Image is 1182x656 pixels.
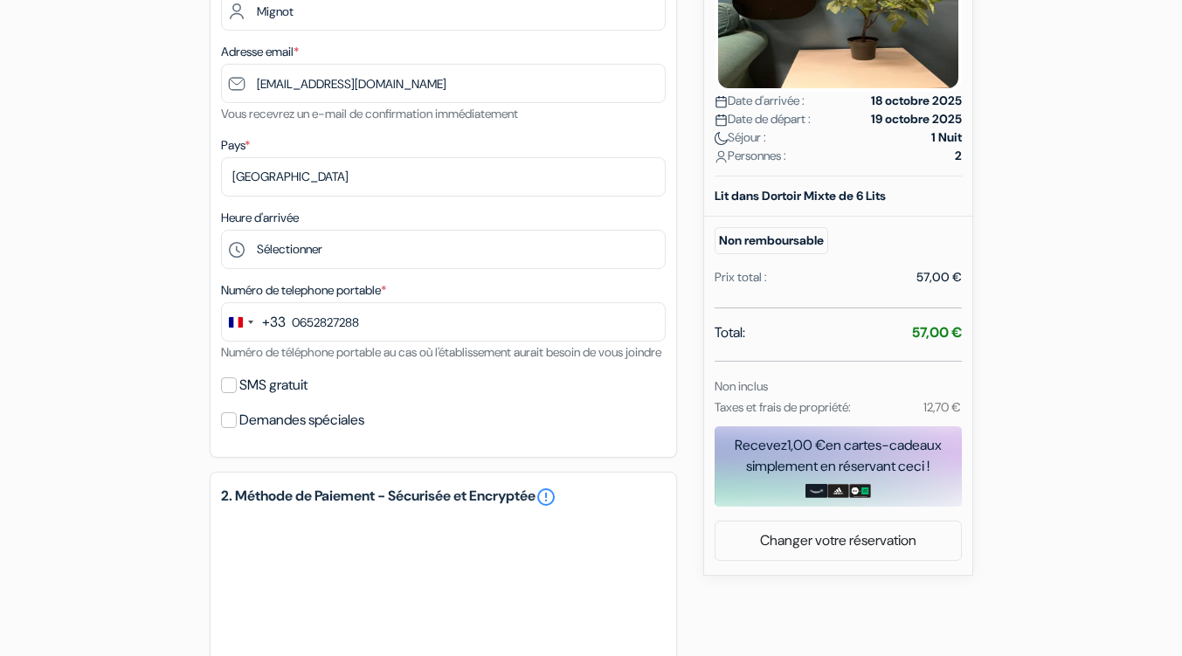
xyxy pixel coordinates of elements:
[715,132,728,145] img: moon.svg
[221,487,666,508] h5: 2. Méthode de Paiement - Sécurisée et Encryptée
[715,399,851,415] small: Taxes et frais de propriété:
[871,92,962,110] strong: 18 octobre 2025
[221,209,299,227] label: Heure d'arrivée
[715,378,768,394] small: Non inclus
[221,136,250,155] label: Pays
[715,92,805,110] span: Date d'arrivée :
[715,268,767,287] div: Prix total :
[715,114,728,127] img: calendar.svg
[715,227,828,254] small: Non remboursable
[715,150,728,163] img: user_icon.svg
[715,322,745,343] span: Total:
[221,64,666,103] input: Entrer adresse e-mail
[715,110,811,128] span: Date de départ :
[715,95,728,108] img: calendar.svg
[715,128,766,147] span: Séjour :
[871,110,962,128] strong: 19 octobre 2025
[239,408,364,432] label: Demandes spéciales
[221,281,386,300] label: Numéro de telephone portable
[931,128,962,147] strong: 1 Nuit
[955,147,962,165] strong: 2
[805,484,827,498] img: amazon-card-no-text.png
[262,312,286,333] div: +33
[536,487,556,508] a: error_outline
[916,268,962,287] div: 57,00 €
[221,43,299,61] label: Adresse email
[221,344,661,360] small: Numéro de téléphone portable au cas où l'établissement aurait besoin de vous joindre
[221,106,518,121] small: Vous recevrez un e-mail de confirmation immédiatement
[912,323,962,342] strong: 57,00 €
[715,147,786,165] span: Personnes :
[715,435,962,477] div: Recevez en cartes-cadeaux simplement en réservant ceci !
[827,484,849,498] img: adidas-card.png
[239,373,308,397] label: SMS gratuit
[715,524,961,557] a: Changer votre réservation
[715,188,886,204] b: Lit dans Dortoir Mixte de 6 Lits
[849,484,871,498] img: uber-uber-eats-card.png
[923,399,961,415] small: 12,70 €
[222,303,286,341] button: Change country, selected France (+33)
[787,436,826,454] span: 1,00 €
